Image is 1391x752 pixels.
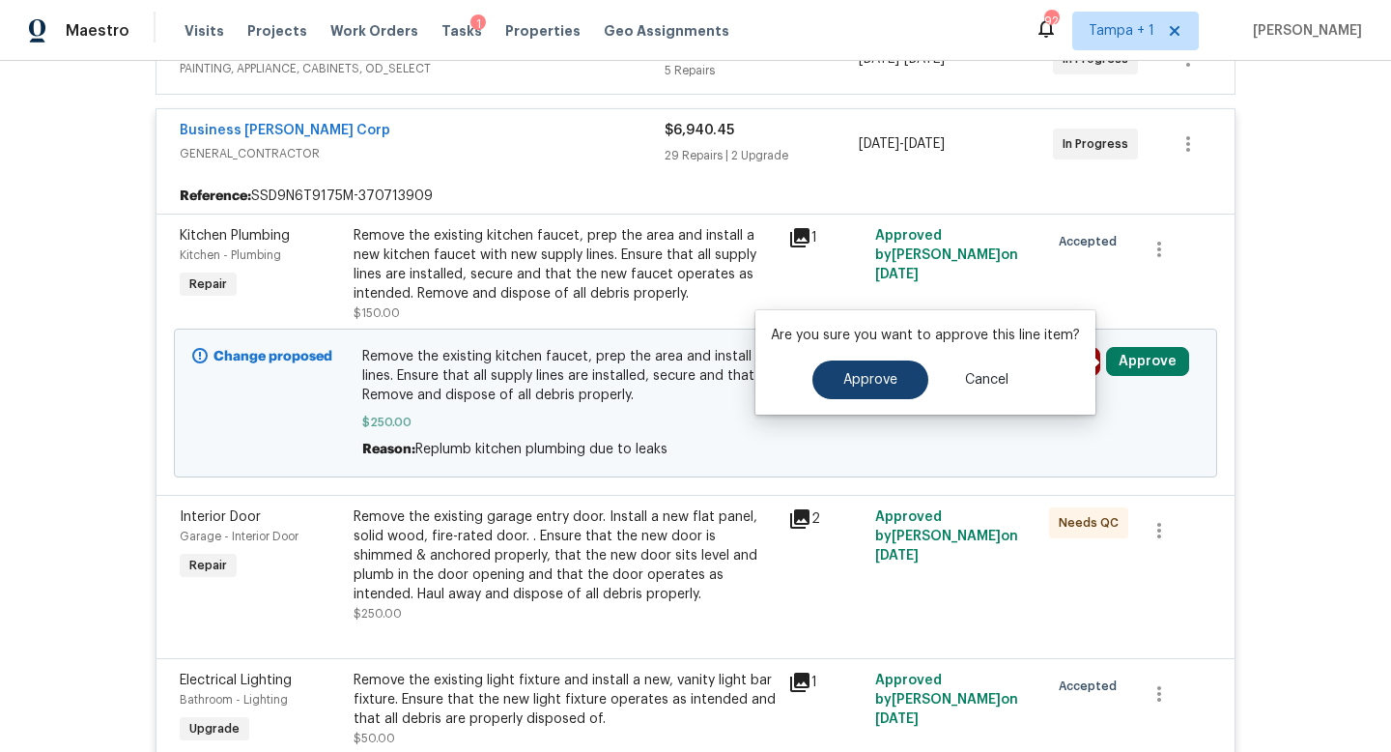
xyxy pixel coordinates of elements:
div: 92 [1044,12,1058,31]
div: Remove the existing kitchen faucet, prep the area and install a new kitchen faucet with new suppl... [354,226,777,304]
span: Approved by [PERSON_NAME] on [875,674,1018,726]
div: 1 [788,226,864,249]
span: Replumb kitchen plumbing due to leaks [415,443,667,456]
span: Accepted [1059,677,1124,696]
span: GENERAL_CONTRACTOR [180,144,665,163]
span: Repair [182,556,235,575]
span: [DATE] [875,549,919,563]
span: $250.00 [362,413,1030,432]
span: In Progress [1063,134,1136,154]
span: Approve [843,373,897,388]
button: Approve [812,361,928,399]
div: 1 [788,671,864,694]
div: Remove the existing light fixture and install a new, vanity light bar fixture. Ensure that the ne... [354,671,777,729]
span: Approved by [PERSON_NAME] on [875,229,1018,281]
span: Needs QC [1059,513,1126,533]
span: Reason: [362,443,415,456]
span: Properties [505,21,581,41]
span: $150.00 [354,307,400,319]
span: $250.00 [354,608,402,620]
div: 29 Repairs | 2 Upgrade [665,146,859,165]
span: - [859,134,945,154]
span: [DATE] [875,268,919,281]
span: Upgrade [182,719,247,738]
span: Cancel [965,373,1008,388]
div: 1 [470,14,486,34]
div: 2 [788,507,864,531]
span: Tampa + 1 [1089,21,1154,41]
span: Tasks [441,24,482,38]
span: Remove the existing kitchen faucet, prep the area and install a new kitchen faucet with new suppl... [362,347,1030,405]
div: SSD9N6T9175M-370713909 [156,179,1235,214]
span: PAINTING, APPLIANCE, CABINETS, OD_SELECT [180,59,665,78]
button: Cancel [934,361,1039,399]
a: Business [PERSON_NAME] Corp [180,124,390,137]
b: Change proposed [213,350,332,363]
div: 5 Repairs [665,61,859,80]
span: Geo Assignments [604,21,729,41]
span: [DATE] [904,137,945,151]
span: [DATE] [859,137,899,151]
button: Approve [1106,347,1189,376]
span: Work Orders [330,21,418,41]
span: Kitchen Plumbing [180,229,290,243]
span: $50.00 [354,733,395,744]
span: Electrical Lighting [180,674,292,687]
span: Bathroom - Lighting [180,694,288,706]
span: Kitchen - Plumbing [180,249,281,261]
span: Visits [185,21,224,41]
span: [PERSON_NAME] [1245,21,1362,41]
span: Repair [182,275,235,294]
div: Remove the existing garage entry door. Install a new flat panel, solid wood, fire-rated door. . E... [354,507,777,604]
span: Approved by [PERSON_NAME] on [875,510,1018,563]
span: Accepted [1059,232,1124,251]
span: Projects [247,21,307,41]
span: $6,940.45 [665,124,734,137]
span: Interior Door [180,510,261,524]
span: Maestro [66,21,129,41]
b: Reference: [180,187,251,206]
p: Are you sure you want to approve this line item? [771,326,1080,345]
span: [DATE] [875,712,919,726]
span: Garage - Interior Door [180,531,298,542]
